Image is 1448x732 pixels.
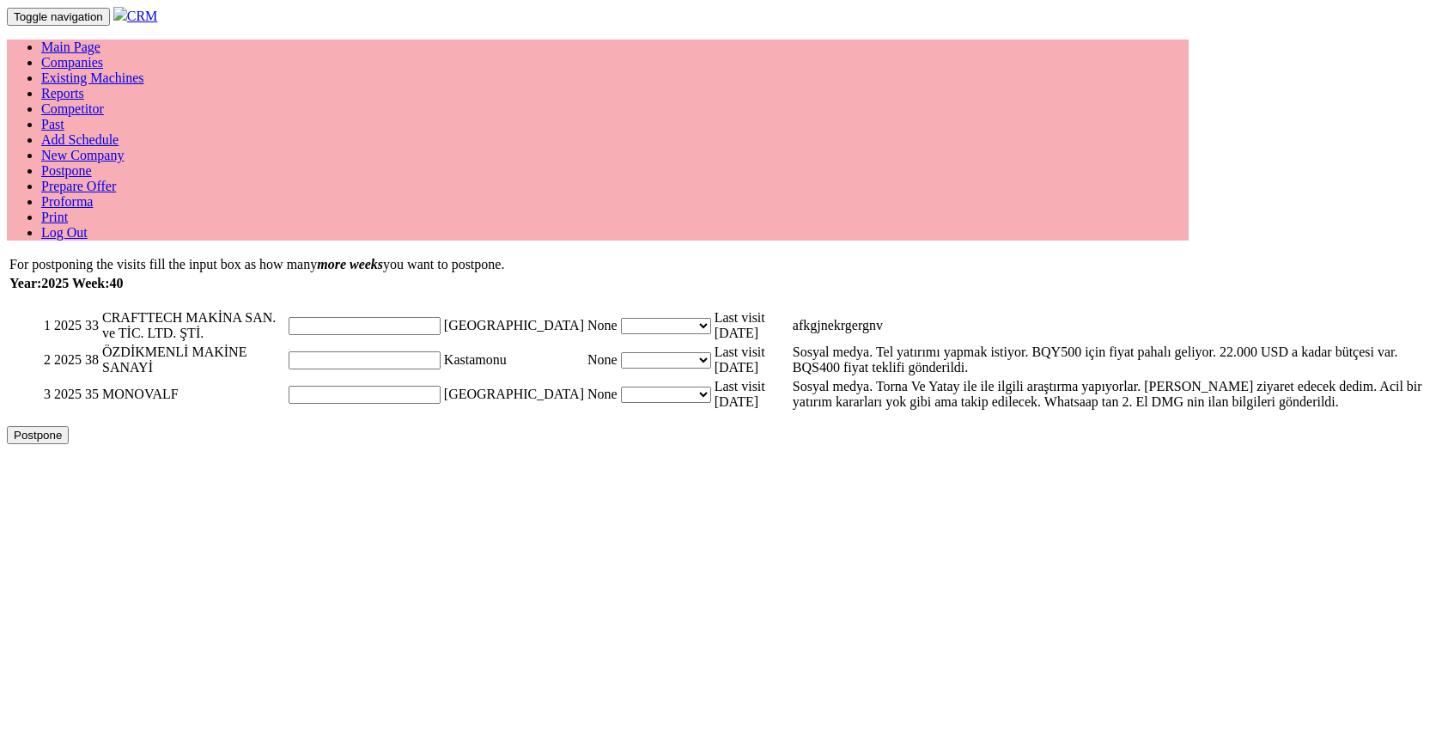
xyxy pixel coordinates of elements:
[792,344,1439,376] td: Sosyal medya. Tel yatırımı yapmak istiyor. BQY500 için fiyat pahalı geliyor. 22.000 USD a kadar b...
[443,309,585,342] td: [GEOGRAPHIC_DATA]
[84,378,100,411] td: 35
[41,86,84,101] a: Reports
[101,344,286,376] td: ÖZDİKMENLİ MAKİNE SANAYİ
[587,344,618,376] td: None
[41,225,88,240] a: Log Out
[101,309,286,342] td: CRAFTTECH MAKİNA SAN. ve TİC. LTD. ŞTİ.
[53,309,82,342] td: 2025
[14,10,103,23] span: Toggle navigation
[41,40,100,54] a: Main Page
[714,378,787,411] td: Last visit [DATE]
[41,101,104,116] a: Competitor
[53,344,82,376] td: 2025
[443,378,585,411] td: [GEOGRAPHIC_DATA]
[41,117,64,131] a: Past
[41,163,92,178] a: Postpone
[43,344,52,376] td: 2
[792,378,1439,411] td: Sosyal medya. Torna Ve Yatay ile ile ilgili araştırma yapıyorlar. [PERSON_NAME] ziyaret edecek de...
[443,344,585,376] td: Kastamonu
[41,148,124,162] a: New Company
[101,378,286,411] td: MONOVALF
[7,8,110,26] button: Toggle navigation
[587,309,618,342] td: None
[43,309,52,342] td: 1
[9,276,124,290] b: Year: 40
[41,276,109,290] b: 2025 Week:
[41,55,103,70] a: Companies
[41,210,68,224] a: Print
[41,194,93,209] a: Proforma
[41,132,119,147] a: Add Schedule
[41,179,116,193] a: Prepare Offer
[84,344,100,376] td: 38
[9,256,505,273] td: For postponing the visits fill the input box as how many you want to postpone.
[113,7,127,21] img: header.png
[317,257,383,271] i: more weeks
[714,344,787,376] td: Last visit [DATE]
[84,309,100,342] td: 33
[53,378,82,411] td: 2025
[792,309,1439,342] td: afkgjnekrgergnv
[7,426,69,444] input: Postpone
[113,9,158,23] a: CRM
[43,378,52,411] td: 3
[41,70,144,85] a: Existing Machines
[714,309,787,342] td: Last visit [DATE]
[587,378,618,411] td: None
